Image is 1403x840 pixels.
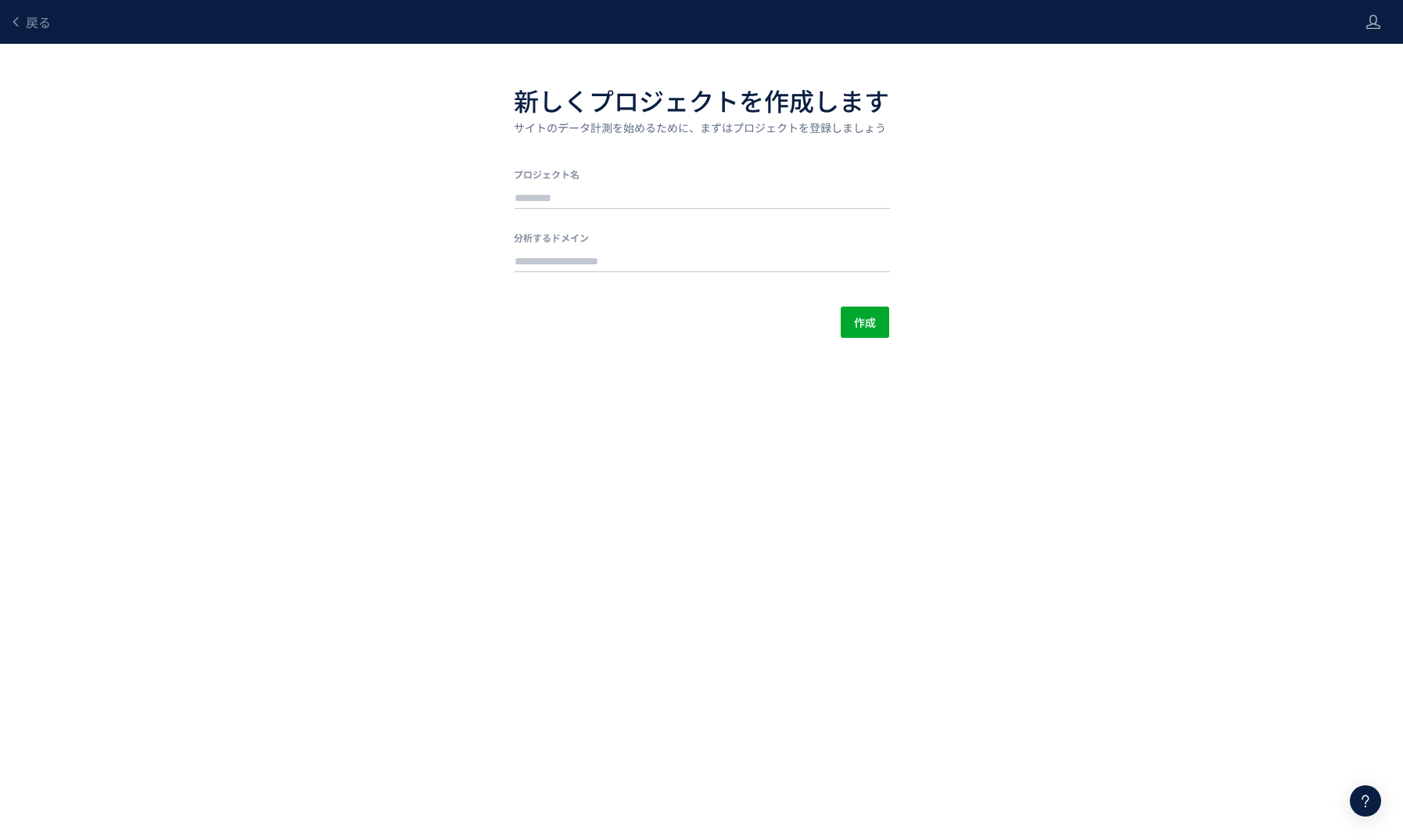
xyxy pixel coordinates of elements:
p: サイトのデータ計測を始めるために、まずはプロジェクトを登録しましょう [514,119,889,136]
button: 作成 [841,307,889,338]
h1: 新しくプロジェクトを作成します [514,81,889,119]
label: 分析するドメイン [514,231,889,244]
span: 作成 [854,307,876,338]
span: 戻る [26,13,51,31]
label: プロジェクト名 [514,167,889,181]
